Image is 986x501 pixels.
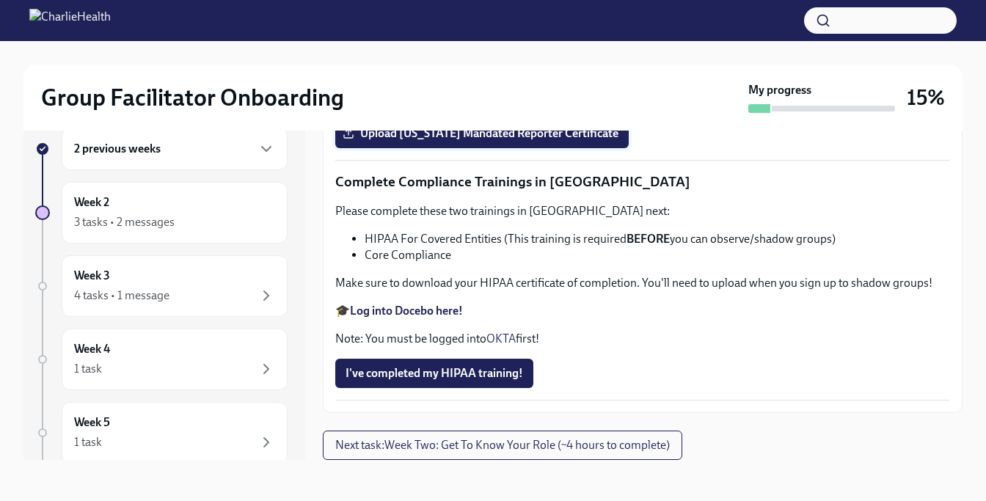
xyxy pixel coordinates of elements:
h6: Week 5 [74,414,110,431]
p: Please complete these two trainings in [GEOGRAPHIC_DATA] next: [335,203,950,219]
a: Week 23 tasks • 2 messages [35,182,288,244]
span: Next task : Week Two: Get To Know Your Role (~4 hours to complete) [335,438,670,453]
p: 🎓 [335,303,950,319]
img: CharlieHealth [29,9,111,32]
div: 1 task [74,434,102,450]
span: I've completed my HIPAA training! [346,366,523,381]
a: OKTA [486,332,516,345]
strong: BEFORE [627,232,670,246]
h6: Week 4 [74,341,110,357]
div: 4 tasks • 1 message [74,288,169,304]
span: Upload [US_STATE] Mandated Reporter Certificate [346,126,618,141]
li: Core Compliance [365,247,950,263]
strong: My progress [748,82,811,98]
div: 2 previous weeks [62,128,288,170]
h6: Week 3 [74,268,110,284]
div: 1 task [74,361,102,377]
h2: Group Facilitator Onboarding [41,83,344,112]
h3: 15% [907,84,945,111]
button: Next task:Week Two: Get To Know Your Role (~4 hours to complete) [323,431,682,460]
p: Note: You must be logged into first! [335,331,950,347]
li: HIPAA For Covered Entities (This training is required you can observe/shadow groups) [365,231,950,247]
a: Week 51 task [35,402,288,464]
button: I've completed my HIPAA training! [335,359,533,388]
a: Week 34 tasks • 1 message [35,255,288,317]
h6: 2 previous weeks [74,141,161,157]
h6: Week 2 [74,194,109,211]
p: Make sure to download your HIPAA certificate of completion. You'll need to upload when you sign u... [335,275,950,291]
label: Upload [US_STATE] Mandated Reporter Certificate [335,119,629,148]
a: Week 41 task [35,329,288,390]
div: 3 tasks • 2 messages [74,214,175,230]
a: Log into Docebo here! [350,304,463,318]
p: Complete Compliance Trainings in [GEOGRAPHIC_DATA] [335,172,950,191]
